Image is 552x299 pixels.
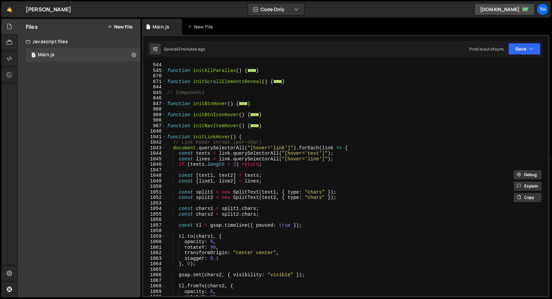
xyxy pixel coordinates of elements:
button: Code Only [248,3,304,15]
span: 1 [31,53,35,58]
div: 846 [143,95,166,101]
div: Saved [164,46,205,52]
div: 1041 [143,134,166,140]
span: ... [250,113,259,116]
span: ... [250,124,259,127]
div: 1068 [143,283,166,289]
span: ... [273,79,282,83]
div: 1051 [143,190,166,195]
div: 844 [143,84,166,90]
div: 1047 [143,167,166,173]
div: Javascript files [18,35,141,48]
div: 1067 [143,278,166,284]
div: Main.js [38,52,55,58]
div: 847 [143,101,166,107]
div: 545 [143,68,166,74]
div: 908 [143,106,166,112]
div: 1060 [143,239,166,245]
div: Main.js [153,23,169,30]
div: 1044 [143,151,166,156]
div: 671 [143,79,166,85]
h2: Files [26,23,38,30]
div: [PERSON_NAME] [26,5,71,13]
div: 1052 [143,195,166,201]
button: Explain [513,181,542,191]
div: 1064 [143,261,166,267]
div: 1043 [143,145,166,151]
div: 845 [143,90,166,96]
div: 1069 [143,289,166,295]
span: ... [248,68,256,72]
div: 909 [143,112,166,118]
div: 1053 [143,201,166,206]
a: 🤙 [1,1,18,17]
button: Copy [513,193,542,203]
div: 1065 [143,267,166,273]
div: 1049 [143,178,166,184]
button: Save [508,43,541,55]
button: New File [107,24,132,29]
div: 1040 [143,129,166,134]
a: Th [537,3,549,15]
div: Prod is out of sync [469,46,504,52]
div: 987 [143,123,166,129]
div: 43 minutes ago [176,46,205,52]
div: 1048 [143,173,166,178]
div: 1050 [143,184,166,190]
div: New File [187,23,215,30]
span: ... [239,101,248,105]
button: Debug [513,170,542,180]
a: [DOMAIN_NAME] [474,3,535,15]
div: 1066 [143,272,166,278]
div: 1062 [143,250,166,256]
div: 1055 [143,212,166,217]
div: 670 [143,73,166,79]
div: 16840/46037.js [26,48,141,62]
div: 1057 [143,223,166,228]
div: 1046 [143,162,166,167]
div: 1042 [143,140,166,145]
div: 1058 [143,228,166,234]
div: 1045 [143,156,166,162]
div: 1056 [143,217,166,223]
div: 1061 [143,245,166,250]
div: 1059 [143,234,166,239]
div: 1054 [143,206,166,212]
div: 1063 [143,256,166,261]
div: 544 [143,62,166,68]
div: 986 [143,118,166,123]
